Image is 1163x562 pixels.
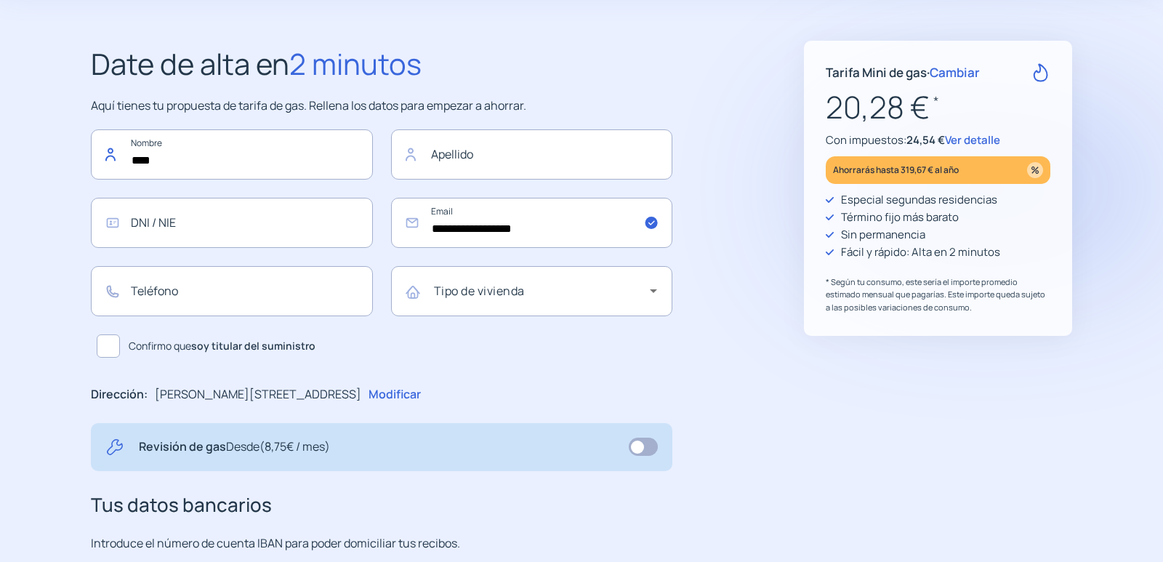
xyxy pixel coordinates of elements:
span: Confirmo que [129,338,315,354]
span: 24,54 € [906,132,945,148]
b: soy titular del suministro [191,339,315,353]
p: [PERSON_NAME][STREET_ADDRESS] [155,385,361,404]
p: Aquí tienes tu propuesta de tarifa de gas. Rellena los datos para empezar a ahorrar. [91,97,672,116]
p: Sin permanencia [841,226,925,244]
p: Dirección: [91,385,148,404]
span: Cambiar [930,64,980,81]
p: Tarifa Mini de gas · [826,63,980,82]
p: Con impuestos: [826,132,1050,149]
img: rate-G.svg [1031,63,1050,82]
img: percentage_icon.svg [1027,162,1043,178]
p: Introduce el número de cuenta IBAN para poder domiciliar tus recibos. [91,534,672,553]
p: Fácil y rápido: Alta en 2 minutos [841,244,1000,261]
p: Especial segundas residencias [841,191,997,209]
span: Desde (8,75€ / mes) [226,438,330,454]
p: Ahorrarás hasta 319,67 € al año [833,161,959,178]
img: tool.svg [105,438,124,457]
p: Término fijo más barato [841,209,959,226]
h2: Date de alta en [91,41,672,87]
h3: Tus datos bancarios [91,490,672,521]
span: Ver detalle [945,132,1000,148]
p: * Según tu consumo, este sería el importe promedio estimado mensual que pagarías. Este importe qu... [826,276,1050,314]
p: 20,28 € [826,83,1050,132]
mat-label: Tipo de vivienda [434,283,525,299]
p: Modificar [369,385,421,404]
span: 2 minutos [289,44,422,84]
p: Revisión de gas [139,438,330,457]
